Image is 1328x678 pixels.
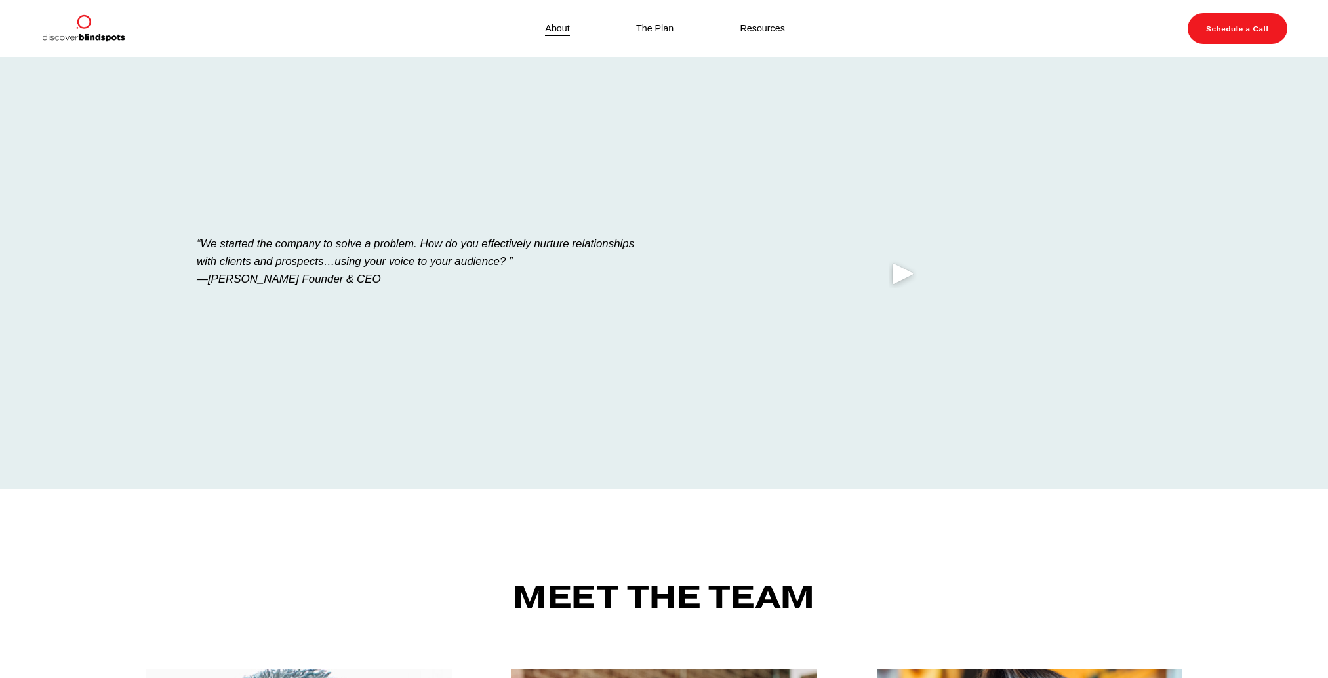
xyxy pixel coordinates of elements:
h1: Meet the Team [302,580,1026,614]
a: The Plan [636,20,674,37]
em: “We started the company to solve a problem. How do you effectively nurture relationships with cli... [197,237,637,285]
img: Discover Blind Spots [41,14,125,44]
a: Schedule a Call [1188,13,1287,44]
a: About [545,20,569,37]
div: Play [887,258,919,289]
a: Resources [740,20,784,37]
